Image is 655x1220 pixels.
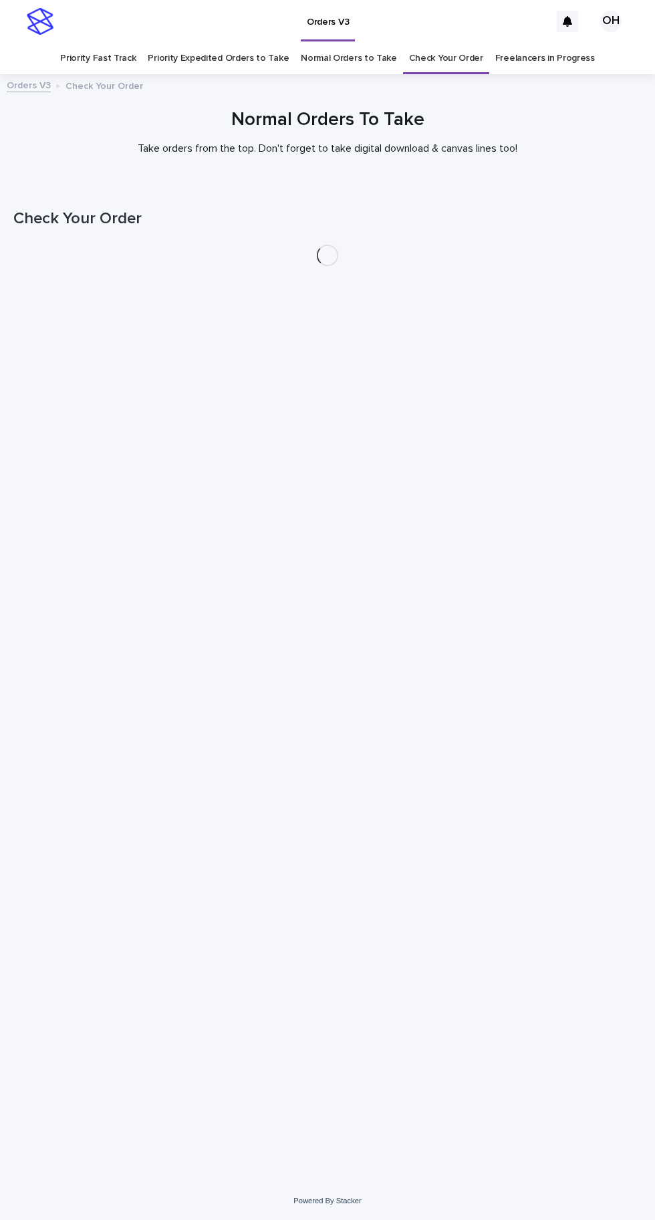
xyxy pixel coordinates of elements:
[13,109,642,132] h1: Normal Orders To Take
[301,43,397,74] a: Normal Orders to Take
[495,43,595,74] a: Freelancers in Progress
[13,209,642,229] h1: Check Your Order
[600,11,622,32] div: OH
[60,43,136,74] a: Priority Fast Track
[65,78,143,92] p: Check Your Order
[60,142,595,155] p: Take orders from the top. Don't forget to take digital download & canvas lines too!
[7,77,51,92] a: Orders V3
[293,1197,361,1205] a: Powered By Stacker
[148,43,289,74] a: Priority Expedited Orders to Take
[27,8,53,35] img: stacker-logo-s-only.png
[409,43,483,74] a: Check Your Order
